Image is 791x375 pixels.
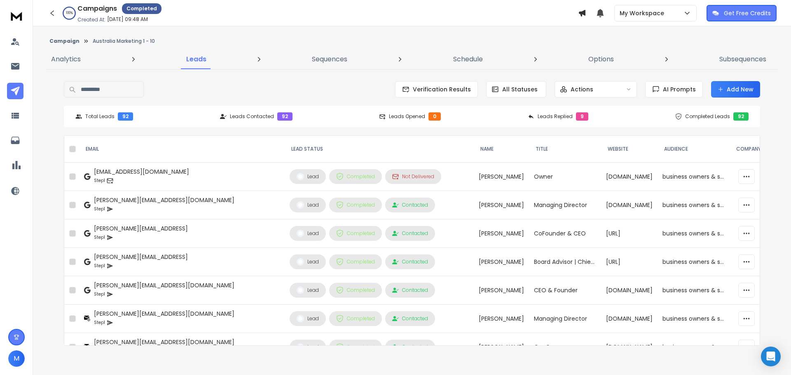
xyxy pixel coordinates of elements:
td: business owners & senior marketing professionals [658,305,730,333]
td: business owners & senior marketing professionals [658,248,730,276]
td: [DOMAIN_NAME] [601,305,658,333]
div: [PERSON_NAME][EMAIL_ADDRESS][DOMAIN_NAME] [94,281,234,289]
th: NAME [474,136,529,163]
td: business owners & senior marketing professionals [658,219,730,248]
p: Step 1 [94,319,105,327]
td: Managing Director [529,191,601,219]
div: Contacted [392,259,428,265]
td: [PERSON_NAME] [474,333,529,361]
td: [PERSON_NAME] [474,219,529,248]
th: LEAD STATUS [285,136,474,163]
p: [DATE] 09:48 AM [107,16,148,23]
div: 92 [277,112,293,121]
div: Contacted [392,202,428,208]
td: [DOMAIN_NAME] [601,191,658,219]
p: Subsequences [719,54,766,64]
td: [PERSON_NAME] [474,163,529,191]
div: Completed [336,286,375,294]
h1: Campaigns [77,4,117,14]
a: Sequences [307,49,352,69]
td: Owner [529,163,601,191]
button: Campaign [49,38,80,44]
td: Board Advisor | Chief Strategy Officer [529,248,601,276]
p: Step 1 [94,262,105,270]
p: Analytics [51,54,81,64]
div: Lead [297,258,319,266]
p: Leads Opened [389,113,425,120]
td: business owners & senior marketing professionals [658,333,730,361]
img: logo [8,8,25,23]
div: Completed [122,3,161,14]
div: Completed [336,201,375,209]
button: M [8,350,25,367]
span: AI Prompts [660,85,696,93]
p: My Workspace [620,9,667,17]
div: Completed [336,173,375,180]
p: Step 1 [94,177,105,185]
div: [PERSON_NAME][EMAIL_ADDRESS][DOMAIN_NAME] [94,196,234,204]
div: [EMAIL_ADDRESS][DOMAIN_NAME] [94,168,189,176]
div: Lead [297,201,319,209]
th: title [529,136,601,163]
div: Not Delivered [392,173,434,180]
td: business owners & senior marketing professionals [658,191,730,219]
p: Step 1 [94,290,105,298]
th: Audience [658,136,730,163]
p: Step 1 [94,205,105,213]
div: Completed [336,230,375,237]
td: [DOMAIN_NAME] [601,333,658,361]
th: EMAIL [79,136,285,163]
td: [URL] [601,248,658,276]
td: [DOMAIN_NAME] [601,276,658,305]
button: Verification Results [395,81,478,98]
p: Options [588,54,614,64]
div: Contacted [392,344,428,350]
p: Completed Leads [685,113,730,120]
div: Lead [297,173,319,180]
p: 100 % [66,11,73,16]
div: Lead [297,315,319,322]
div: Completed [336,343,375,351]
div: [PERSON_NAME][EMAIL_ADDRESS][DOMAIN_NAME] [94,310,234,318]
span: Verification Results [410,85,471,93]
button: AI Prompts [645,81,703,98]
p: All Statuses [502,85,538,93]
td: Co-Owner [529,333,601,361]
p: Sequences [312,54,347,64]
p: Schedule [453,54,483,64]
a: Subsequences [714,49,771,69]
p: Total Leads [85,113,115,120]
p: Leads [186,54,206,64]
th: website [601,136,658,163]
p: Created At: [77,16,105,23]
p: Actions [571,85,593,93]
p: Australia Marketing 1 - 10 [93,38,155,44]
div: Lead [297,286,319,294]
div: Completed [336,315,375,322]
div: Lead [297,230,319,237]
div: Open Intercom Messenger [761,347,781,366]
a: Schedule [448,49,488,69]
td: [DOMAIN_NAME] [601,163,658,191]
button: Get Free Credits [707,5,777,21]
td: Managing Director [529,305,601,333]
a: Analytics [46,49,86,69]
a: Options [583,49,619,69]
div: 0 [428,112,441,121]
p: Leads Contacted [230,113,274,120]
div: Lead [297,343,319,351]
td: business owners & senior marketing professionals [658,163,730,191]
td: [URL] [601,219,658,248]
p: Step 1 [94,233,105,242]
a: Leads [181,49,211,69]
p: Get Free Credits [724,9,771,17]
div: Contacted [392,287,428,293]
td: business owners & senior marketing professionals [658,276,730,305]
td: [PERSON_NAME] [474,305,529,333]
div: 92 [118,112,133,121]
p: Leads Replied [538,113,573,120]
td: [PERSON_NAME] [474,248,529,276]
td: [PERSON_NAME] [474,191,529,219]
div: Contacted [392,230,428,237]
